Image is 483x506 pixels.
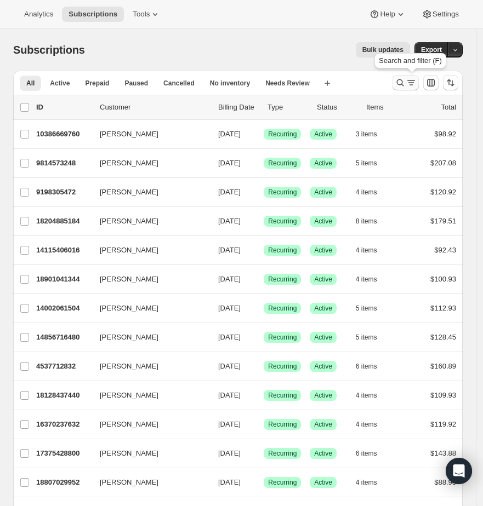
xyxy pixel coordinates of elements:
span: Active [314,304,332,313]
div: 18204885184[PERSON_NAME][DATE]SuccessRecurringSuccessActive8 items$179.51 [36,214,456,229]
span: Active [50,79,70,88]
div: 18807029952[PERSON_NAME][DATE]SuccessRecurringSuccessActive4 items$88.90 [36,475,456,490]
span: [PERSON_NAME] [100,274,158,285]
span: Recurring [268,391,297,400]
span: [DATE] [218,275,241,283]
span: [PERSON_NAME] [100,477,158,488]
p: 16370237632 [36,419,91,430]
span: 5 items [356,304,377,313]
span: $119.92 [430,420,456,428]
div: Open Intercom Messenger [446,458,472,484]
span: [DATE] [218,362,241,370]
button: Export [414,42,448,58]
span: $100.93 [430,275,456,283]
button: 5 items [356,156,389,171]
div: 14856716480[PERSON_NAME][DATE]SuccessRecurringSuccessActive5 items$128.45 [36,330,456,345]
button: 6 items [356,446,389,461]
div: 14115406016[PERSON_NAME][DATE]SuccessRecurringSuccessActive4 items$92.43 [36,243,456,258]
span: $179.51 [430,217,456,225]
span: Recurring [268,217,297,226]
span: Active [314,159,332,168]
span: Active [314,275,332,284]
p: 4537712832 [36,361,91,372]
span: [PERSON_NAME] [100,129,158,140]
span: 4 items [356,188,377,197]
span: Recurring [268,246,297,255]
button: [PERSON_NAME] [93,154,203,172]
button: 4 items [356,475,389,490]
span: 3 items [356,130,377,139]
button: [PERSON_NAME] [93,474,203,491]
span: Subscriptions [69,10,117,19]
button: [PERSON_NAME] [93,183,203,201]
span: [DATE] [218,304,241,312]
span: [DATE] [218,391,241,399]
span: $207.08 [430,159,456,167]
span: Paused [124,79,148,88]
button: [PERSON_NAME] [93,125,203,143]
p: 9814573248 [36,158,91,169]
button: [PERSON_NAME] [93,271,203,288]
span: All [26,79,35,88]
div: 14002061504[PERSON_NAME][DATE]SuccessRecurringSuccessActive5 items$112.93 [36,301,456,316]
p: 14002061504 [36,303,91,314]
span: [PERSON_NAME] [100,245,158,256]
span: Tools [133,10,150,19]
button: [PERSON_NAME] [93,329,203,346]
span: Recurring [268,304,297,313]
button: 5 items [356,301,389,316]
button: 4 items [356,243,389,258]
button: 3 items [356,127,389,142]
div: 4537712832[PERSON_NAME][DATE]SuccessRecurringSuccessActive6 items$160.89 [36,359,456,374]
span: Help [380,10,395,19]
span: Recurring [268,188,297,197]
span: Recurring [268,333,297,342]
p: Status [317,102,357,113]
button: Customize table column order and visibility [423,75,439,90]
button: 4 items [356,272,389,287]
span: Prepaid [85,79,109,88]
span: Active [314,130,332,139]
span: $128.45 [430,333,456,341]
button: 8 items [356,214,389,229]
p: 9198305472 [36,187,91,198]
span: [PERSON_NAME] [100,158,158,169]
span: [DATE] [218,159,241,167]
span: Export [421,45,442,54]
span: [DATE] [218,246,241,254]
span: Cancelled [163,79,195,88]
div: 17375428800[PERSON_NAME][DATE]SuccessRecurringSuccessActive6 items$143.88 [36,446,456,461]
span: [PERSON_NAME] [100,361,158,372]
span: [DATE] [218,478,241,486]
span: $160.89 [430,362,456,370]
span: Active [314,391,332,400]
span: $120.92 [430,188,456,196]
span: [PERSON_NAME] [100,187,158,198]
div: 16370237632[PERSON_NAME][DATE]SuccessRecurringSuccessActive4 items$119.92 [36,417,456,432]
p: 18807029952 [36,477,91,488]
div: 18901041344[PERSON_NAME][DATE]SuccessRecurringSuccessActive4 items$100.93 [36,272,456,287]
button: Help [362,7,412,22]
span: $88.90 [434,478,456,486]
button: [PERSON_NAME] [93,300,203,317]
div: IDCustomerBilling DateTypeStatusItemsTotal [36,102,456,113]
button: Sort the results [443,75,458,90]
span: Recurring [268,275,297,284]
button: Analytics [18,7,60,22]
span: Settings [433,10,459,19]
div: 9198305472[PERSON_NAME][DATE]SuccessRecurringSuccessActive4 items$120.92 [36,185,456,200]
span: $109.93 [430,391,456,399]
span: [DATE] [218,188,241,196]
button: 4 items [356,388,389,403]
button: Tools [126,7,167,22]
p: 10386669760 [36,129,91,140]
span: [PERSON_NAME] [100,390,158,401]
span: Recurring [268,130,297,139]
span: Bulk updates [362,45,404,54]
span: [DATE] [218,217,241,225]
span: Recurring [268,449,297,458]
span: Active [314,478,332,487]
span: Active [314,333,332,342]
p: Billing Date [218,102,259,113]
button: Create new view [319,76,336,91]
